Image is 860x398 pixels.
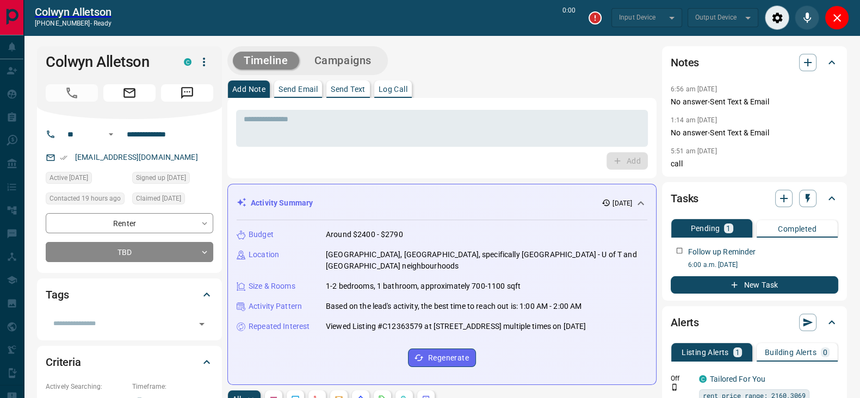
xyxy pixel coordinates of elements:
div: Tags [46,282,213,308]
h2: Notes [671,54,699,71]
p: 1:14 am [DATE] [671,116,717,124]
p: 0:00 [562,5,576,30]
p: call [671,158,838,170]
h1: Colwyn Alletson [46,53,168,71]
div: Notes [671,49,838,76]
button: Campaigns [304,52,382,70]
p: Follow up Reminder [688,246,756,258]
p: Send Text [331,85,366,93]
p: 6:56 am [DATE] [671,85,717,93]
span: ready [94,20,112,27]
p: Timeframe: [132,382,213,391]
div: TBD [46,242,213,262]
p: 1-2 bedrooms, 1 bathroom, approximately 700-1100 sqft [326,281,521,292]
p: Activity Pattern [249,301,302,312]
a: Tailored For You [710,375,765,383]
p: No answer-Sent Text & Email [671,96,838,108]
span: Contacted 19 hours ago [50,193,121,204]
span: Claimed [DATE] [136,193,181,204]
button: New Task [671,276,838,294]
div: Alerts [671,309,838,335]
div: Renter [46,213,213,233]
span: Active [DATE] [50,172,88,183]
p: Location [249,249,279,260]
p: Size & Rooms [249,281,295,292]
p: Pending [690,225,720,232]
button: Regenerate [408,349,476,367]
a: [EMAIL_ADDRESS][DOMAIN_NAME] [75,153,198,161]
button: Open [104,128,117,141]
p: [GEOGRAPHIC_DATA], [GEOGRAPHIC_DATA], specifically [GEOGRAPHIC_DATA] - U of T and [GEOGRAPHIC_DAT... [326,249,647,272]
p: Actively Searching: [46,382,127,391]
p: Off [671,374,692,383]
p: Viewed Listing #C12363579 at [STREET_ADDRESS] multiple times on [DATE] [326,321,586,332]
div: condos.ca [699,375,707,383]
p: Activity Summary [251,197,313,209]
p: Send Email [279,85,318,93]
p: Budget [249,229,274,240]
svg: Email Verified [60,154,67,161]
div: Wed Sep 17 2025 [46,172,127,187]
p: Building Alerts [765,349,816,356]
p: Completed [778,225,816,233]
div: Close [825,5,849,30]
div: Criteria [46,349,213,375]
h2: Criteria [46,353,81,371]
p: Around $2400 - $2790 [326,229,403,240]
div: condos.ca [184,58,191,66]
div: Activity Summary[DATE] [237,193,647,213]
p: [PHONE_NUMBER] - [35,18,112,28]
p: Log Call [379,85,407,93]
button: Timeline [233,52,299,70]
p: No answer-Sent Text & Email [671,127,838,139]
p: 1 [735,349,740,356]
div: Audio Settings [765,5,789,30]
p: 5:51 am [DATE] [671,147,717,155]
span: Message [161,84,213,102]
div: Tasks [671,185,838,212]
p: 0 [823,349,827,356]
h2: Tasks [671,190,698,207]
svg: Push Notification Only [671,383,678,391]
button: Open [194,316,209,332]
div: Wed Oct 15 2025 [46,192,127,208]
a: Colwyn Alletson [35,5,112,18]
p: Repeated Interest [249,321,310,332]
div: Tue Sep 16 2025 [132,172,213,187]
p: [DATE] [612,198,632,208]
span: Call [46,84,98,102]
p: 6:00 a.m. [DATE] [688,260,838,270]
h2: Alerts [671,314,699,331]
h2: Tags [46,286,69,303]
div: Mute [795,5,819,30]
p: Listing Alerts [682,349,729,356]
div: Tue Sep 16 2025 [132,192,213,208]
span: Signed up [DATE] [136,172,186,183]
p: Add Note [232,85,265,93]
p: 1 [726,225,731,232]
span: Email [103,84,156,102]
p: Based on the lead's activity, the best time to reach out is: 1:00 AM - 2:00 AM [326,301,581,312]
